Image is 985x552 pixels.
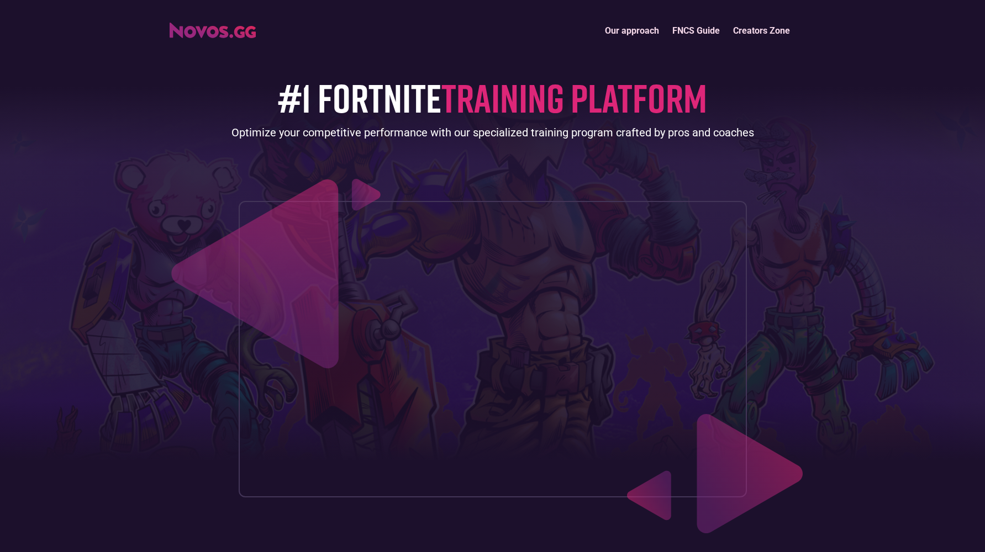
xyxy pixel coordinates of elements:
iframe: Increase your placement in 14 days (Novos.gg) [248,210,738,487]
h1: #1 FORTNITE [278,76,707,119]
a: FNCS Guide [666,19,726,43]
a: Creators Zone [726,19,797,43]
div: Optimize your competitive performance with our specialized training program crafted by pros and c... [231,125,754,140]
a: Our approach [598,19,666,43]
span: TRAINING PLATFORM [441,73,707,121]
